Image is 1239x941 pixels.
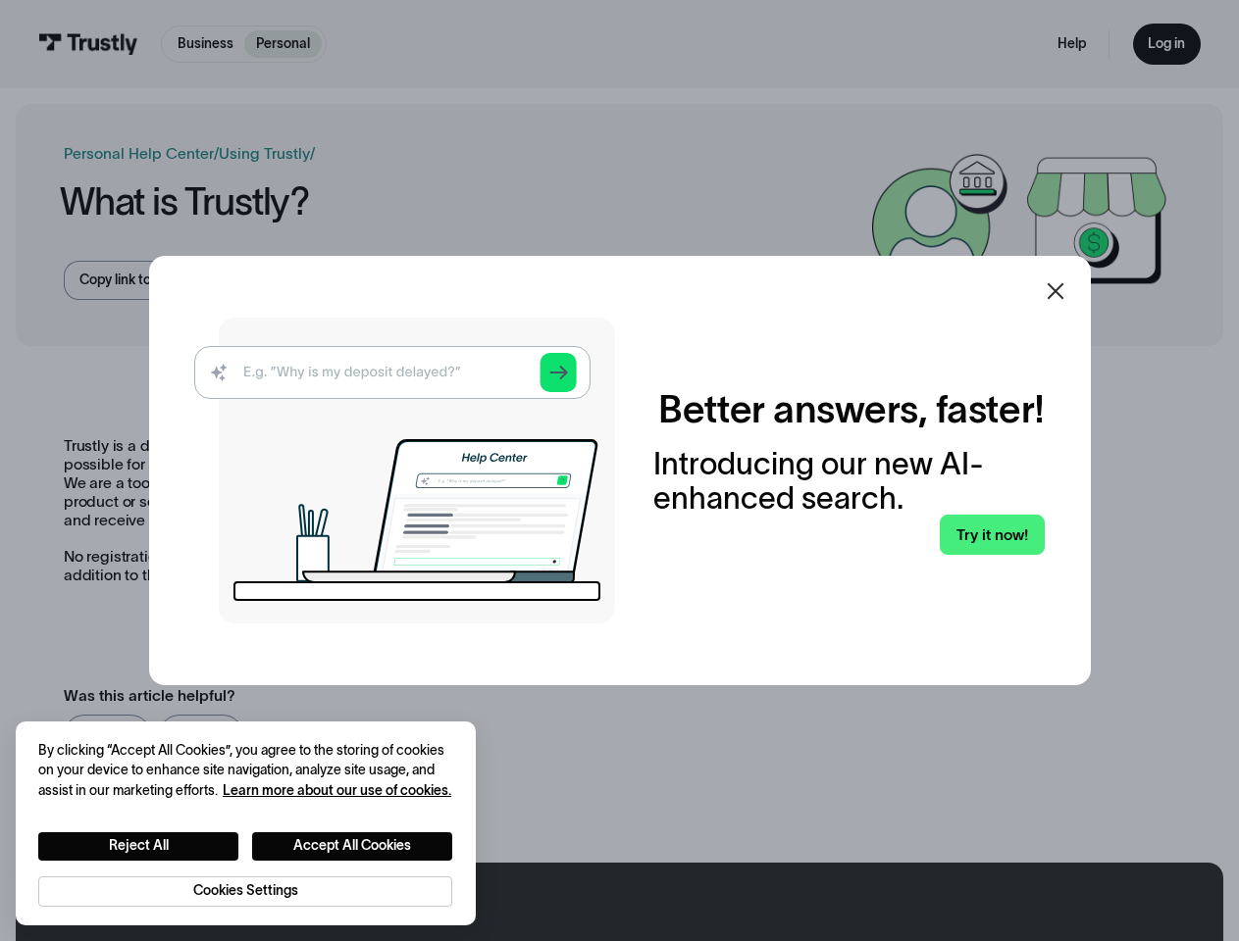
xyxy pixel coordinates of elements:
button: Cookies Settings [38,876,452,907]
a: More information about your privacy, opens in a new tab [223,783,451,798]
button: Accept All Cookies [252,832,452,861]
button: Reject All [38,832,238,861]
a: Try it now! [940,515,1044,555]
div: Cookie banner [16,721,476,925]
div: By clicking “Accept All Cookies”, you agree to the storing of cookies on your device to enhance s... [38,741,452,802]
div: Introducing our new AI-enhanced search. [653,447,1044,515]
h2: Better answers, faster! [658,386,1044,432]
div: Privacy [38,741,452,907]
